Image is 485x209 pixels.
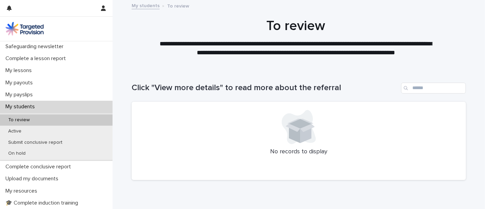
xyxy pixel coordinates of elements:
[167,2,189,9] p: To review
[132,83,398,93] h1: Click "View more details" to read more about the referral
[129,18,463,34] h1: To review
[3,80,38,86] p: My payouts
[3,67,37,74] p: My lessons
[3,151,31,156] p: On hold
[3,43,69,50] p: Safeguarding newsletter
[3,117,35,123] p: To review
[3,188,43,194] p: My resources
[3,55,71,62] p: Complete a lesson report
[3,128,27,134] p: Active
[3,140,68,145] p: Submit conclusive report
[5,22,44,36] img: M5nRWzHhSzIhMunXDL62
[3,176,64,182] p: Upload my documents
[3,200,84,206] p: 🎓 Complete induction training
[132,1,160,9] a: My students
[3,103,40,110] p: My students
[401,83,466,94] input: Search
[3,92,38,98] p: My payslips
[3,164,76,170] p: Complete conclusive report
[140,148,458,156] p: No records to display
